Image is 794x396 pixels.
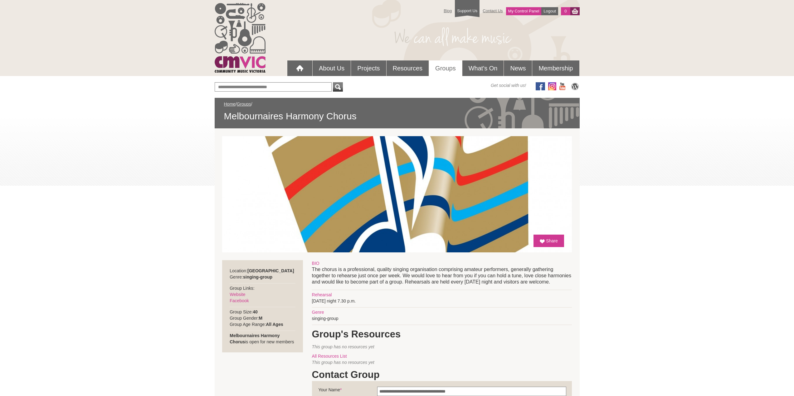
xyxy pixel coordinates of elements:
[429,60,462,76] a: Groups
[224,110,570,122] span: Melbournaires Harmony Chorus
[312,260,572,266] div: BIO
[312,344,374,349] span: This group has no resources yet
[504,60,532,76] a: News
[312,360,374,365] span: This group has no resources yet
[215,3,265,73] img: cmvic_logo.png
[532,60,579,76] a: Membership
[259,316,263,321] strong: M
[224,102,236,107] a: Home
[224,101,570,122] div: / /
[243,274,272,279] strong: singing-group
[247,268,294,273] strong: [GEOGRAPHIC_DATA]
[230,298,249,303] a: Facebook
[266,322,283,327] strong: All Ages
[312,369,572,381] h1: Contact Group
[319,387,377,396] label: Your Name
[312,353,572,359] div: All Resources List
[570,82,580,90] img: CMVic Blog
[312,309,572,315] div: Genre
[506,7,542,15] a: My Control Panel
[253,309,258,314] strong: 40
[313,60,351,76] a: About Us
[548,82,556,90] img: icon-instagram.png
[312,328,572,341] h1: Group's Resources
[230,333,280,344] strong: Melbournaires Harmony Chorus
[441,5,455,16] a: Blog
[351,60,386,76] a: Projects
[462,60,504,76] a: What's On
[230,292,245,297] a: Website
[561,7,570,15] a: 0
[222,260,303,352] div: Location: Genre: Group Links: Group Size: Group Gender: Group Age Range: is open for new members
[387,60,429,76] a: Resources
[480,5,506,16] a: Contact Us
[491,82,526,88] span: Get social with us!
[541,7,558,15] a: Logout
[312,292,572,298] div: Rehearsal
[237,102,251,107] a: Groups
[312,266,572,285] p: The chorus is a professional, quality singing organisation comprising amateur performers, general...
[533,235,564,247] a: Share
[222,136,572,252] img: Melbournaires Harmony Chorus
